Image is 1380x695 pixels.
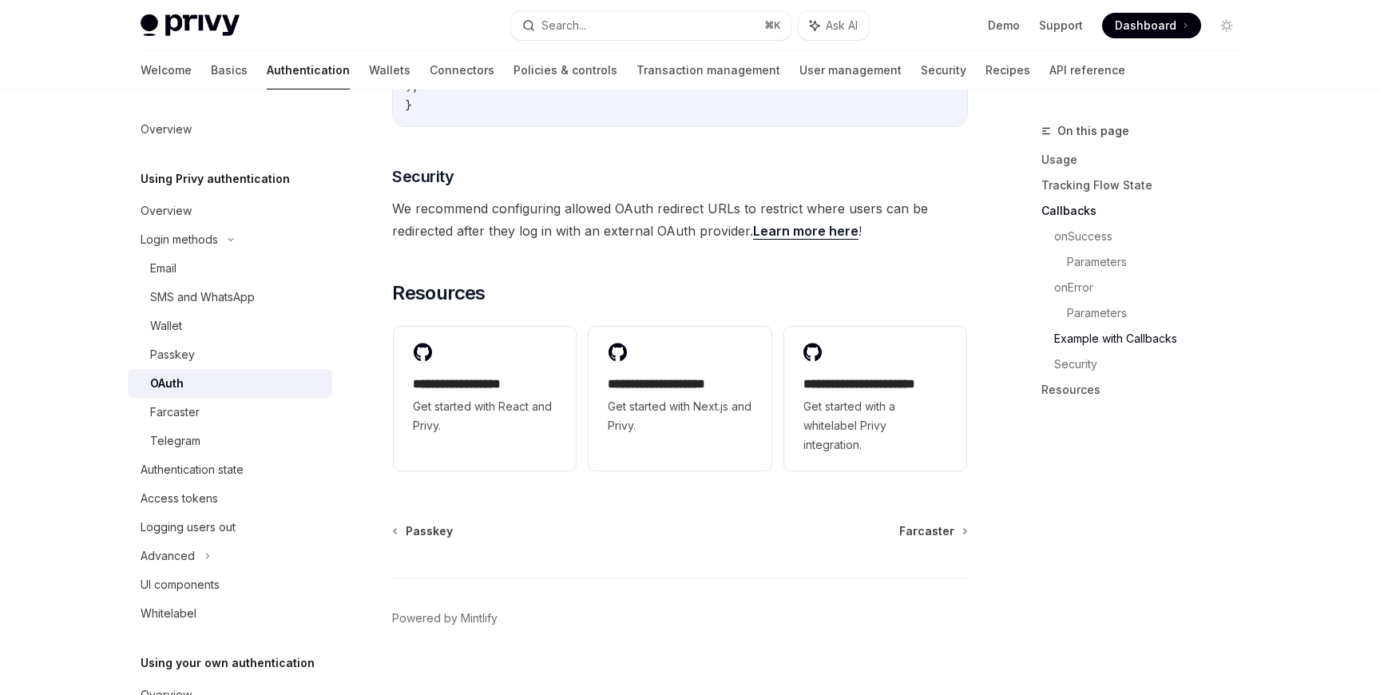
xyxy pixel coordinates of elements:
[394,523,453,539] a: Passkey
[1041,377,1252,403] a: Resources
[392,610,498,626] a: Powered by Mintlify
[150,316,182,336] div: Wallet
[141,489,218,508] div: Access tokens
[141,201,192,220] div: Overview
[267,51,350,89] a: Authentication
[608,397,751,435] span: Get started with Next.js and Privy.
[1041,198,1252,224] a: Callbacks
[1102,13,1201,38] a: Dashboard
[128,115,332,144] a: Overview
[1041,173,1252,198] a: Tracking Flow State
[141,653,315,673] h5: Using your own authentication
[150,259,176,278] div: Email
[511,11,791,40] button: Search...⌘K
[1057,121,1129,141] span: On this page
[141,575,220,594] div: UI components
[141,604,196,623] div: Whitelabel
[128,254,332,283] a: Email
[514,51,617,89] a: Policies & controls
[1039,18,1083,34] a: Support
[899,523,954,539] span: Farcaster
[1067,300,1252,326] a: Parameters
[128,369,332,398] a: OAuth
[141,460,244,479] div: Authentication state
[1054,351,1252,377] a: Security
[753,223,859,240] a: Learn more here
[799,11,869,40] button: Ask AI
[141,51,192,89] a: Welcome
[369,51,410,89] a: Wallets
[211,51,248,89] a: Basics
[150,403,200,422] div: Farcaster
[150,345,195,364] div: Passkey
[803,397,947,455] span: Get started with a whitelabel Privy integration.
[1115,18,1176,34] span: Dashboard
[636,51,780,89] a: Transaction management
[541,16,586,35] div: Search...
[413,397,557,435] span: Get started with React and Privy.
[128,455,332,484] a: Authentication state
[392,197,968,242] span: We recommend configuring allowed OAuth redirect URLs to restrict where users can be redirected af...
[1054,224,1252,249] a: onSuccess
[1054,326,1252,351] a: Example with Callbacks
[921,51,966,89] a: Security
[899,523,966,539] a: Farcaster
[128,312,332,340] a: Wallet
[128,427,332,455] a: Telegram
[988,18,1020,34] a: Demo
[141,546,195,566] div: Advanced
[406,523,453,539] span: Passkey
[392,280,486,306] span: Resources
[128,599,332,628] a: Whitelabel
[150,431,200,451] div: Telegram
[141,169,290,189] h5: Using Privy authentication
[141,14,240,37] img: light logo
[1054,275,1252,300] a: onError
[141,120,192,139] div: Overview
[764,19,781,32] span: ⌘ K
[150,288,255,307] div: SMS and WhatsApp
[128,513,332,542] a: Logging users out
[128,570,332,599] a: UI components
[150,374,184,393] div: OAuth
[826,18,858,34] span: Ask AI
[1214,13,1239,38] button: Toggle dark mode
[430,51,494,89] a: Connectors
[392,165,454,188] span: Security
[406,98,412,113] span: }
[1049,51,1125,89] a: API reference
[1067,249,1252,275] a: Parameters
[141,518,236,537] div: Logging users out
[985,51,1030,89] a: Recipes
[1041,147,1252,173] a: Usage
[141,230,218,249] div: Login methods
[799,51,902,89] a: User management
[128,398,332,427] a: Farcaster
[128,197,332,225] a: Overview
[128,340,332,369] a: Passkey
[128,484,332,513] a: Access tokens
[128,283,332,312] a: SMS and WhatsApp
